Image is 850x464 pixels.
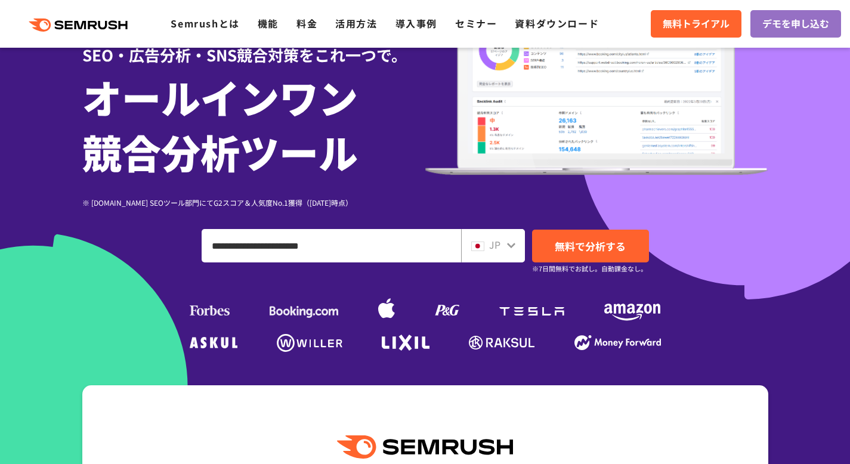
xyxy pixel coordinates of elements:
[455,16,497,30] a: セミナー
[337,435,512,459] img: Semrush
[651,10,741,38] a: 無料トライアル
[171,16,239,30] a: Semrushとは
[489,237,500,252] span: JP
[762,16,829,32] span: デモを申し込む
[555,239,626,253] span: 無料で分析する
[532,230,649,262] a: 無料で分析する
[82,197,425,208] div: ※ [DOMAIN_NAME] SEOツール部門にてG2スコア＆人気度No.1獲得（[DATE]時点）
[296,16,317,30] a: 料金
[202,230,460,262] input: ドメイン、キーワードまたはURLを入力してください
[532,263,647,274] small: ※7日間無料でお試し。自動課金なし。
[395,16,437,30] a: 導入事例
[515,16,599,30] a: 資料ダウンロード
[663,16,730,32] span: 無料トライアル
[258,16,279,30] a: 機能
[335,16,377,30] a: 活用方法
[82,69,425,179] h1: オールインワン 競合分析ツール
[750,10,841,38] a: デモを申し込む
